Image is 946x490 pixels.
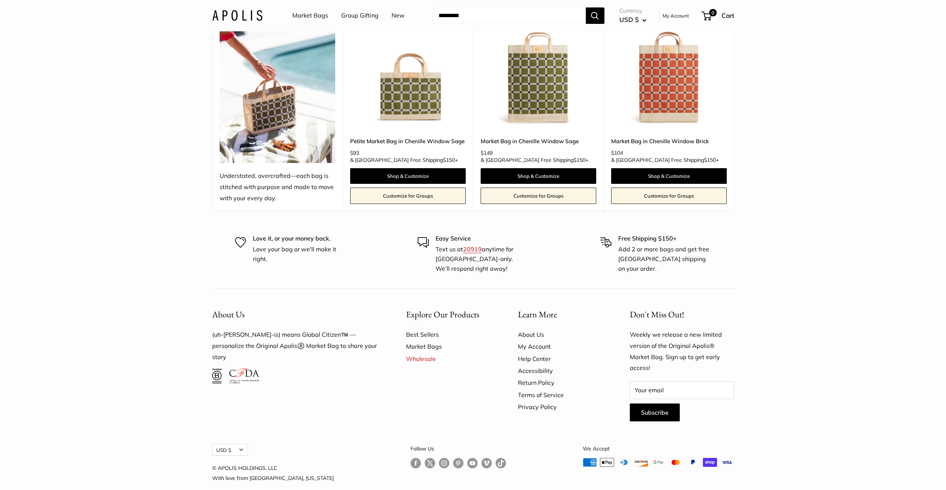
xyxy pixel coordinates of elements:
[443,157,455,163] span: $150
[253,245,346,264] p: Love your bag or we'll make it right.
[392,10,405,21] a: New
[619,6,647,16] span: Currency
[212,307,380,322] button: About Us
[630,329,734,374] p: Weekly we release a new limited version of the Original Apolis® Market Bag. Sign up to get early ...
[212,444,248,456] button: USD $
[481,168,596,184] a: Shop & Customize
[341,10,378,21] a: Group Gifting
[253,234,346,244] p: Love it, or your money back.
[619,16,639,23] span: USD $
[406,353,492,365] a: Wholesale
[436,245,529,273] p: Text us at anytime for [GEOGRAPHIC_DATA]-only. We’ll respond right away!
[220,170,335,204] div: Understated, overcrafted—each bag is stitched with purpose and made to move with your every day.
[481,9,596,125] a: Market Bag in Chenille Window SageMarket Bag in Chenille Window Sage
[229,368,259,383] img: Council of Fashion Designers of America Member
[702,10,734,22] a: 0 Cart
[611,9,727,125] a: Market Bag in Chenille Window BrickMarket Bag in Chenille Window Brick
[212,463,334,483] p: © APOLIS HOLDINGS, LLC With love from [GEOGRAPHIC_DATA], [US_STATE]
[611,188,727,204] a: Customize for Groups
[463,245,482,253] a: 20919
[481,9,596,125] img: Market Bag in Chenille Window Sage
[481,188,596,204] a: Customize for Groups
[212,10,263,21] img: Apolis
[611,150,623,156] span: $104
[630,403,680,421] button: Subscribe
[350,150,359,156] span: $93
[212,329,380,363] p: (uh-[PERSON_NAME]-is) means Global Citizen™️ — personalize the Original Apolis®️ Market Bag to sh...
[411,444,506,453] p: Follow Us
[518,309,557,320] span: Learn More
[611,168,727,184] a: Shop & Customize
[583,444,734,453] p: We Accept
[611,137,727,145] a: Market Bag in Chenille Window Brick
[481,458,492,469] a: Follow us on Vimeo
[439,458,449,469] a: Follow us on Instagram
[722,12,734,19] span: Cart
[350,137,466,145] a: Petite Market Bag in Chenille Window Sage
[350,157,458,163] span: & [GEOGRAPHIC_DATA] Free Shipping +
[406,329,492,340] a: Best Sellers
[573,157,585,163] span: $150
[611,157,719,163] span: & [GEOGRAPHIC_DATA] Free Shipping +
[630,307,734,322] p: Don't Miss Out!
[618,245,711,273] p: Add 2 or more bags and get free [GEOGRAPHIC_DATA] shipping on your order.
[518,377,604,389] a: Return Policy
[350,9,466,125] a: Petite Market Bag in Chenille Window SagePetite Market Bag in Chenille Window Sage
[518,307,604,322] button: Learn More
[611,9,727,125] img: Market Bag in Chenille Window Brick
[496,458,506,469] a: Follow us on Tumblr
[220,9,335,163] img: Understated, overcrafted—each bag is stitched with purpose and made to move with your every day.
[350,9,466,125] img: Petite Market Bag in Chenille Window Sage
[518,365,604,377] a: Accessibility
[586,7,604,24] button: Search
[619,14,647,26] button: USD $
[518,401,604,413] a: Privacy Policy
[212,309,245,320] span: About Us
[292,10,328,21] a: Market Bags
[663,11,689,20] a: My Account
[350,168,466,184] a: Shop & Customize
[425,458,435,471] a: Follow us on Twitter
[350,188,466,204] a: Customize for Groups
[212,368,222,383] img: Certified B Corporation
[518,340,604,352] a: My Account
[453,458,463,469] a: Follow us on Pinterest
[406,340,492,352] a: Market Bags
[481,157,588,163] span: & [GEOGRAPHIC_DATA] Free Shipping +
[433,7,586,24] input: Search...
[518,329,604,340] a: About Us
[411,458,421,469] a: Follow us on Facebook
[406,309,479,320] span: Explore Our Products
[436,234,529,244] p: Easy Service
[709,9,716,16] span: 0
[518,389,604,401] a: Terms of Service
[618,234,711,244] p: Free Shipping $150+
[704,157,716,163] span: $150
[481,137,596,145] a: Market Bag in Chenille Window Sage
[518,353,604,365] a: Help Center
[467,458,478,469] a: Follow us on YouTube
[481,150,493,156] span: $149
[406,307,492,322] button: Explore Our Products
